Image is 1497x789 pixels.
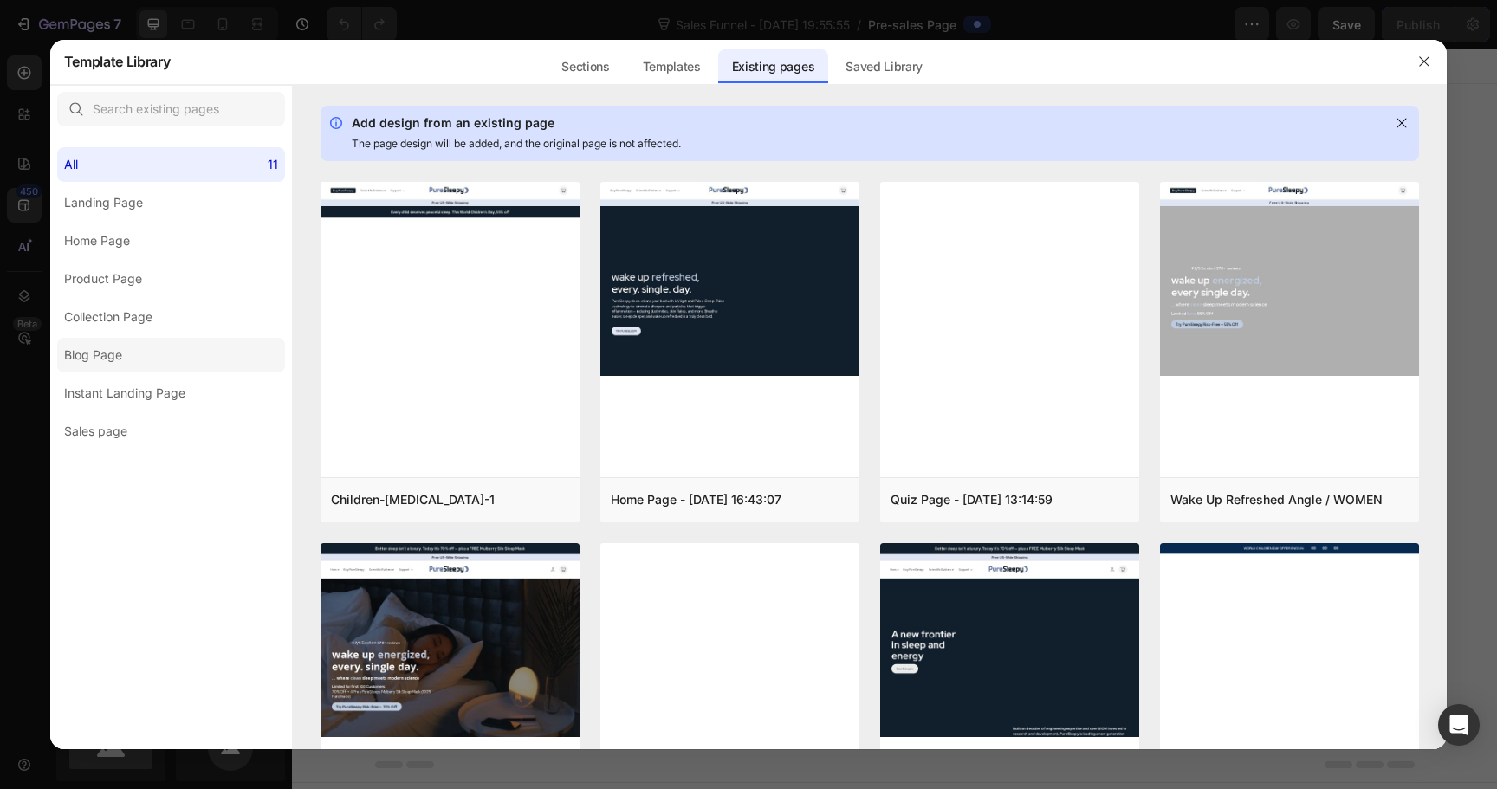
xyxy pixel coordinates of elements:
div: Product Page [64,268,142,289]
img: -products-original-puresleepy-proviewgp-template-580592279652139603_portrait.jpg [1160,182,1419,376]
div: All [64,154,78,175]
div: Templates [629,49,715,84]
div: Open Intercom Messenger [1438,704,1480,746]
div: Existing pages [718,49,829,84]
button: Use existing page designs [425,410,623,444]
div: Start with Generating from URL or image [486,507,719,521]
button: Explore templates [633,410,780,444]
div: Sections [548,49,623,84]
div: Collection Page [64,307,152,327]
input: Search existing pages [57,92,285,126]
div: Wake Up Refreshed Angle / WOMEN [1170,489,1383,510]
div: Children-[MEDICAL_DATA]-1 [331,489,495,510]
div: Home Page [64,230,130,251]
img: -viewgp-template-580042359773856277_portrait.jpg [600,182,859,376]
div: Saved Library [832,49,936,84]
div: 11 [268,154,278,175]
div: Sales page [64,421,127,442]
div: Blog Page [64,345,122,365]
div: Instant Landing Page [64,383,185,404]
div: The page design will be added, and the original page is not affected. [352,133,1385,154]
img: -products-original-puresleepy-kidsviewgp-template-580633006578860627_portrait.jpg [321,182,580,376]
div: Home Page - [DATE] 16:43:07 [611,489,781,510]
div: Add design from an existing page [352,113,1385,133]
div: Landing Page [64,192,143,213]
img: -products-puresleepy-lp-1viewgp-template-581075279443657299_portrait.jpg [321,543,580,737]
div: Quiz Page - [DATE] 13:14:59 [891,489,1053,510]
h2: Template Library [64,39,171,84]
img: -pages-scientific-evidence_portrait.jpg [880,543,1139,737]
div: Start building with Sections/Elements or [471,375,734,396]
img: -pages-landing-page-aug-18-07-18-26_portrait.jpg [1160,543,1419,737]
